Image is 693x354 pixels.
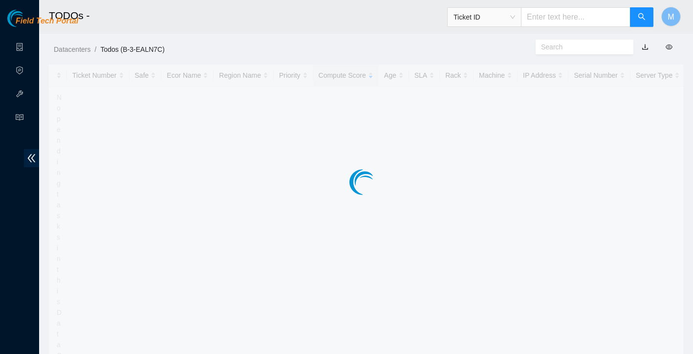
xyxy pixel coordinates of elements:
button: M [661,7,681,26]
span: Ticket ID [454,10,515,24]
span: double-left [24,149,39,167]
span: read [16,109,23,129]
button: search [630,7,653,27]
input: Enter text here... [521,7,630,27]
a: Akamai TechnologiesField Tech Portal [7,18,78,30]
img: Akamai Technologies [7,10,49,27]
input: Search [541,42,620,52]
span: eye [666,44,672,50]
span: search [638,13,646,22]
a: Todos (B-3-EALN7C) [100,45,165,53]
a: Datacenters [54,45,90,53]
span: Field Tech Portal [16,17,78,26]
span: M [668,11,674,23]
span: / [94,45,96,53]
button: download [634,39,656,55]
